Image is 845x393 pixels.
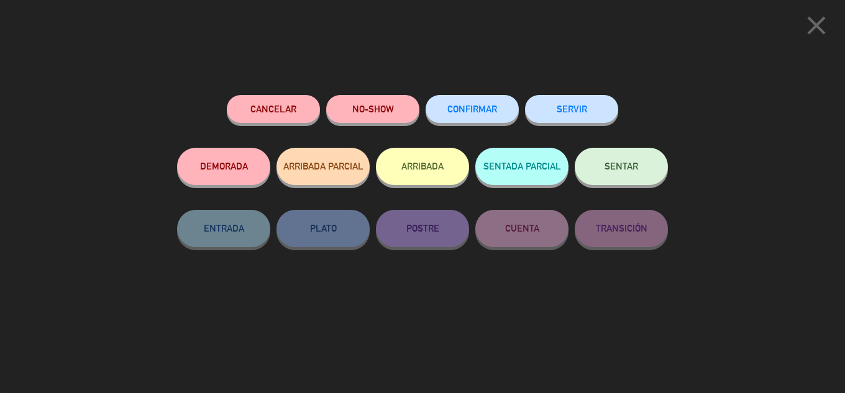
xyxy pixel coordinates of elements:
[276,148,370,185] button: ARRIBADA PARCIAL
[376,148,469,185] button: ARRIBADA
[525,95,618,123] button: SERVIR
[801,10,832,41] i: close
[475,210,569,247] button: CUENTA
[447,104,497,114] span: CONFIRMAR
[426,95,519,123] button: CONFIRMAR
[475,148,569,185] button: SENTADA PARCIAL
[797,9,836,46] button: close
[326,95,419,123] button: NO-SHOW
[283,161,363,171] span: ARRIBADA PARCIAL
[575,210,668,247] button: TRANSICIÓN
[605,161,638,171] span: SENTAR
[376,210,469,247] button: POSTRE
[177,210,270,247] button: ENTRADA
[177,148,270,185] button: DEMORADA
[227,95,320,123] button: Cancelar
[276,210,370,247] button: PLATO
[575,148,668,185] button: SENTAR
